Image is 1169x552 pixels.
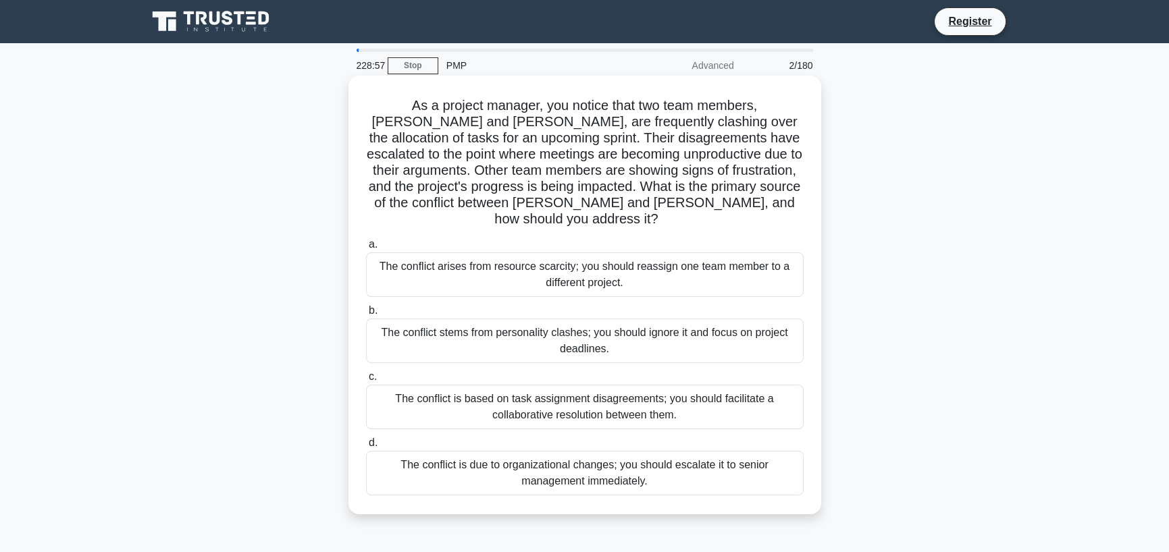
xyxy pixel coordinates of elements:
span: c. [369,370,377,382]
div: 2/180 [742,52,821,79]
span: a. [369,238,378,250]
div: The conflict arises from resource scarcity; you should reassign one team member to a different pr... [366,252,804,297]
div: The conflict is due to organizational changes; you should escalate it to senior management immedi... [366,451,804,495]
div: The conflict stems from personality clashes; you should ignore it and focus on project deadlines. [366,319,804,363]
a: Stop [388,57,438,74]
div: The conflict is based on task assignment disagreements; you should facilitate a collaborative res... [366,385,804,429]
a: Register [940,13,999,30]
span: d. [369,437,378,448]
div: Advanced [624,52,742,79]
span: b. [369,304,378,316]
h5: As a project manager, you notice that two team members, [PERSON_NAME] and [PERSON_NAME], are freq... [365,97,805,228]
div: 228:57 [348,52,388,79]
div: PMP [438,52,624,79]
